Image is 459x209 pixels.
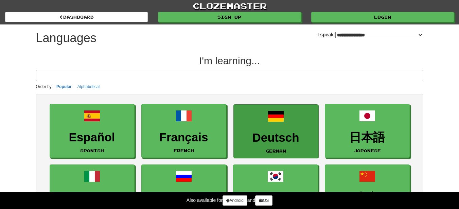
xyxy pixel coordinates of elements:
[53,191,131,205] h3: Italiano
[50,104,135,158] a: EspañolSpanish
[5,12,148,22] a: dashboard
[335,32,423,38] select: I speak:
[255,195,272,206] a: iOS
[80,148,104,153] small: Spanish
[233,104,318,158] a: DeutschGerman
[237,131,315,144] h3: Deutsch
[354,148,381,153] small: Japanese
[329,191,406,205] h3: 中文
[36,31,96,45] h1: Languages
[145,131,223,144] h3: Français
[145,191,223,205] h3: Русский
[237,191,314,205] h3: 한국어
[325,104,410,158] a: 日本語Japanese
[223,195,247,206] a: Android
[141,104,226,158] a: FrançaisFrench
[311,12,454,22] a: Login
[266,149,286,153] small: German
[174,148,194,153] small: French
[53,131,131,144] h3: Español
[329,131,406,144] h3: 日本語
[36,84,53,89] small: Order by:
[36,55,423,66] h2: I'm learning...
[75,83,102,90] button: Alphabetical
[54,83,74,90] button: Popular
[158,12,301,22] a: Sign up
[317,31,423,38] label: I speak:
